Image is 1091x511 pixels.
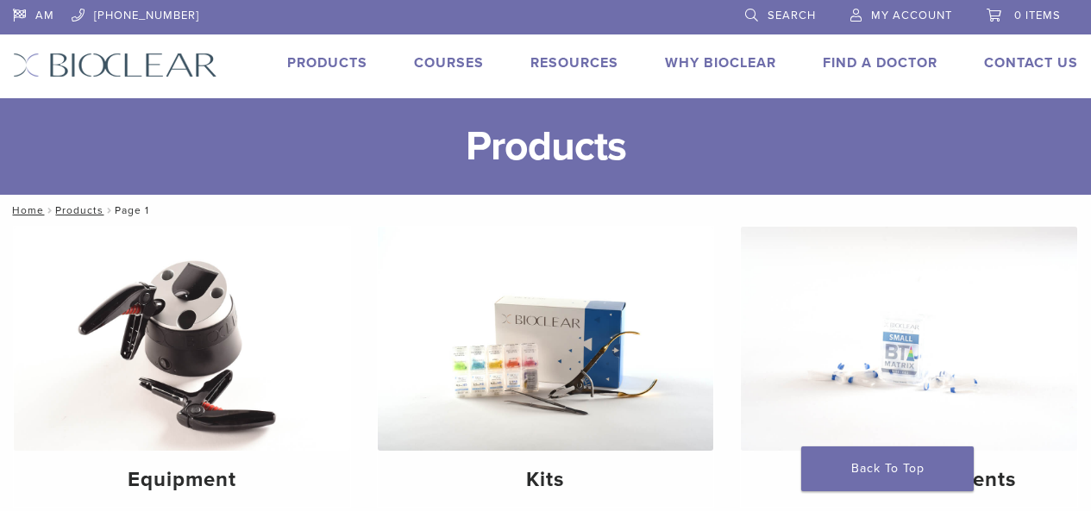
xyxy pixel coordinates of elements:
span: / [44,206,55,215]
a: Resources [530,54,618,72]
a: Products [287,54,367,72]
span: 0 items [1014,9,1061,22]
img: Bioclear [13,53,217,78]
a: Why Bioclear [665,54,776,72]
a: Products [55,204,103,216]
a: Find A Doctor [823,54,937,72]
h4: Equipment [28,464,336,495]
a: Reorder Components [741,227,1077,507]
a: Contact Us [984,54,1078,72]
a: Courses [414,54,484,72]
span: / [103,206,115,215]
h4: Kits [392,464,700,495]
img: Reorder Components [741,227,1077,451]
a: Equipment [14,227,350,507]
a: Back To Top [801,446,974,491]
img: Equipment [14,227,350,451]
a: Kits [378,227,714,507]
span: Search [768,9,816,22]
img: Kits [378,227,714,451]
span: My Account [871,9,952,22]
h4: Reorder Components [755,464,1063,495]
a: Home [7,204,44,216]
